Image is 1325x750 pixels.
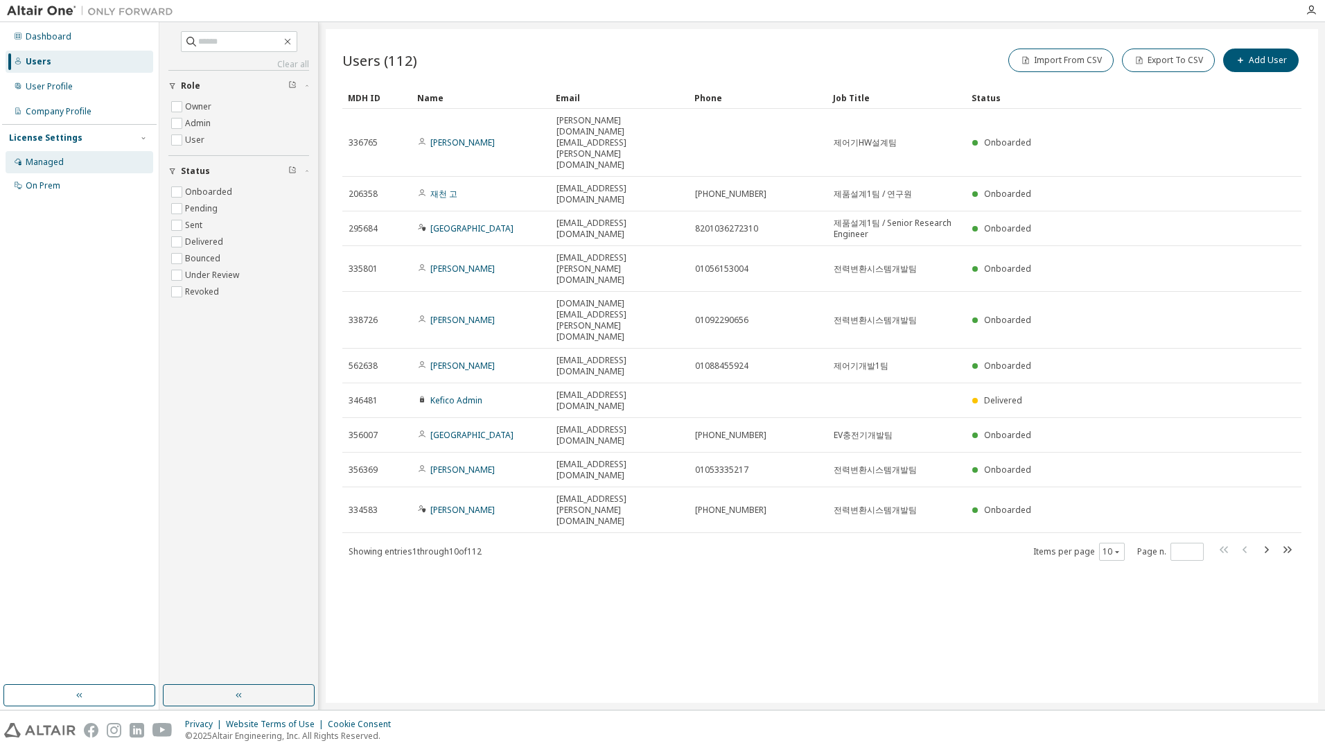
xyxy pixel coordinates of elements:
[349,263,378,274] span: 335801
[1033,543,1125,561] span: Items per page
[834,315,917,326] span: 전력변환시스템개발팀
[152,723,173,738] img: youtube.svg
[695,464,748,476] span: 01053335217
[130,723,144,738] img: linkedin.svg
[168,59,309,70] a: Clear all
[349,137,378,148] span: 336765
[834,464,917,476] span: 전력변환시스템개발팀
[26,81,73,92] div: User Profile
[430,188,457,200] a: 재천 고
[349,315,378,326] span: 338726
[834,430,893,441] span: EV충전기개발팀
[349,505,378,516] span: 334583
[556,87,683,109] div: Email
[984,263,1031,274] span: Onboarded
[185,184,235,200] label: Onboarded
[349,360,378,372] span: 562638
[288,166,297,177] span: Clear filter
[185,719,226,730] div: Privacy
[556,218,683,240] span: [EMAIL_ADDRESS][DOMAIN_NAME]
[4,723,76,738] img: altair_logo.svg
[984,314,1031,326] span: Onboarded
[430,504,495,516] a: [PERSON_NAME]
[430,314,495,326] a: [PERSON_NAME]
[834,218,960,240] span: 제품설계1팀 / Senior Research Engineer
[1103,546,1121,557] button: 10
[556,298,683,342] span: [DOMAIN_NAME][EMAIL_ADDRESS][PERSON_NAME][DOMAIN_NAME]
[430,360,495,372] a: [PERSON_NAME]
[556,459,683,481] span: [EMAIL_ADDRESS][DOMAIN_NAME]
[984,504,1031,516] span: Onboarded
[430,394,482,406] a: Kefico Admin
[349,430,378,441] span: 356007
[695,505,766,516] span: [PHONE_NUMBER]
[107,723,121,738] img: instagram.svg
[185,234,226,250] label: Delivered
[430,429,514,441] a: [GEOGRAPHIC_DATA]
[695,315,748,326] span: 01092290656
[185,267,242,284] label: Under Review
[349,223,378,234] span: 295684
[695,223,758,234] span: 8201036272310
[168,71,309,101] button: Role
[694,87,822,109] div: Phone
[26,31,71,42] div: Dashboard
[185,115,213,132] label: Admin
[26,157,64,168] div: Managed
[430,263,495,274] a: [PERSON_NAME]
[834,360,888,372] span: 제어기개발1팀
[984,429,1031,441] span: Onboarded
[185,250,223,267] label: Bounced
[984,360,1031,372] span: Onboarded
[430,137,495,148] a: [PERSON_NAME]
[972,87,1229,109] div: Status
[695,189,766,200] span: [PHONE_NUMBER]
[833,87,960,109] div: Job Title
[417,87,545,109] div: Name
[430,223,514,234] a: [GEOGRAPHIC_DATA]
[226,719,328,730] div: Website Terms of Use
[9,132,82,143] div: License Settings
[1223,49,1299,72] button: Add User
[984,137,1031,148] span: Onboarded
[349,464,378,476] span: 356369
[185,132,207,148] label: User
[834,189,912,200] span: 제품설계1팀 / 연구원
[556,252,683,286] span: [EMAIL_ADDRESS][PERSON_NAME][DOMAIN_NAME]
[185,217,205,234] label: Sent
[556,494,683,527] span: [EMAIL_ADDRESS][PERSON_NAME][DOMAIN_NAME]
[556,424,683,446] span: [EMAIL_ADDRESS][DOMAIN_NAME]
[342,51,417,70] span: Users (112)
[1122,49,1215,72] button: Export To CSV
[984,464,1031,476] span: Onboarded
[834,137,897,148] span: 제어기HW설계팀
[84,723,98,738] img: facebook.svg
[7,4,180,18] img: Altair One
[349,189,378,200] span: 206358
[556,390,683,412] span: [EMAIL_ADDRESS][DOMAIN_NAME]
[349,546,482,557] span: Showing entries 1 through 10 of 112
[834,263,917,274] span: 전력변환시스템개발팀
[556,183,683,205] span: [EMAIL_ADDRESS][DOMAIN_NAME]
[556,115,683,171] span: [PERSON_NAME][DOMAIN_NAME][EMAIL_ADDRESS][PERSON_NAME][DOMAIN_NAME]
[26,106,91,117] div: Company Profile
[185,284,222,300] label: Revoked
[185,98,214,115] label: Owner
[695,263,748,274] span: 01056153004
[26,180,60,191] div: On Prem
[1008,49,1114,72] button: Import From CSV
[1137,543,1204,561] span: Page n.
[288,80,297,91] span: Clear filter
[181,166,210,177] span: Status
[430,464,495,476] a: [PERSON_NAME]
[328,719,399,730] div: Cookie Consent
[349,395,378,406] span: 346481
[181,80,200,91] span: Role
[185,200,220,217] label: Pending
[984,394,1022,406] span: Delivered
[348,87,406,109] div: MDH ID
[695,430,766,441] span: [PHONE_NUMBER]
[834,505,917,516] span: 전력변환시스템개발팀
[168,156,309,186] button: Status
[556,355,683,377] span: [EMAIL_ADDRESS][DOMAIN_NAME]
